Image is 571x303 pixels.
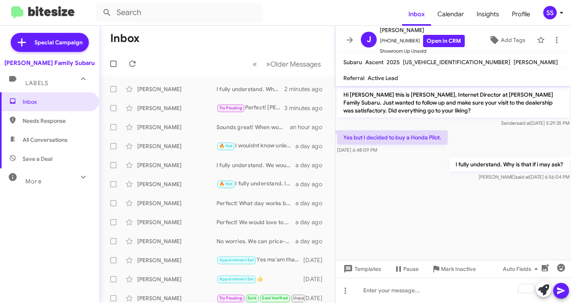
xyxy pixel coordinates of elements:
h1: Inbox [110,32,140,45]
span: [PERSON_NAME] [380,25,465,35]
div: SS [543,6,557,19]
div: [PERSON_NAME] [137,104,217,112]
div: [PERSON_NAME] [137,199,217,207]
div: Sounds great! When would be a goodtime for you to come back in? Since I know we did not get to di... [217,123,290,131]
div: 2 minutes ago [284,85,329,93]
span: Appointment Set [219,276,254,282]
div: I fully understand. If your up for it we would love to see what we can give you for it and get in... [217,179,295,189]
div: [PERSON_NAME] [137,180,217,188]
span: All Conversations [23,136,67,144]
div: an hour ago [290,123,329,131]
div: [PERSON_NAME] [137,85,217,93]
span: « [253,59,257,69]
span: More [25,178,42,185]
div: Perfect! What day works best for you to come in so we can put a number on it. [217,199,295,207]
span: Sold Verified [262,295,288,301]
span: Try Pausing [219,105,242,111]
span: Pause [403,262,419,276]
span: Needs Response [23,117,90,125]
span: 🔥 Hot [219,181,233,187]
p: Hi [PERSON_NAME] this is [PERSON_NAME], Internet Director at [PERSON_NAME] Family Subaru. Just wa... [337,88,569,118]
span: [PERSON_NAME] [DATE] 6:56:04 PM [479,174,569,180]
div: [PERSON_NAME] [137,161,217,169]
span: [DATE] 6:48:09 PM [337,147,377,153]
span: Inbox [23,98,90,106]
div: [PERSON_NAME] [137,294,217,302]
nav: Page navigation example [248,56,326,72]
div: 3 minutes ago [284,104,329,112]
div: a day ago [295,218,329,226]
div: a day ago [295,161,329,169]
span: Active Lead [368,74,398,82]
div: [DATE] [303,275,329,283]
div: [DATE] [303,256,329,264]
div: a day ago [295,180,329,188]
span: Templates [342,262,381,276]
span: Unpaused [293,295,314,301]
span: » [266,59,270,69]
div: a day ago [295,237,329,245]
span: Referral [343,74,364,82]
input: Search [96,3,263,22]
button: Mark Inactive [425,262,482,276]
div: Perfect! We would love to appraise your v ehicle in person and give you a great offer to buy or t... [217,218,295,226]
div: I wouldnt know unless we can appraise it in person to give you the most money for it. [217,141,295,151]
span: J [367,33,371,46]
a: Open in CRM [423,35,465,47]
a: Insights [470,3,506,26]
button: Pause [387,262,425,276]
span: Older Messages [270,60,321,69]
p: I fully understand. Why is that if i may ask? [449,157,569,172]
button: Auto Fields [496,262,547,276]
div: Yes sir. Thnak you! [217,293,303,303]
div: [PERSON_NAME] [137,237,217,245]
a: Profile [506,3,537,26]
div: [PERSON_NAME] [137,123,217,131]
a: Calendar [431,3,470,26]
p: Yes but I decided to buy a Honda Pilot. [337,130,448,145]
span: Sender [DATE] 5:29:35 PM [501,120,569,126]
div: [PERSON_NAME] [137,142,217,150]
button: SS [537,6,562,19]
button: Previous [248,56,262,72]
span: said at [517,120,531,126]
span: Showroom Up Unsold [380,47,465,55]
div: To enrich screen reader interactions, please activate Accessibility in Grammarly extension settings [335,278,571,303]
div: Yes ma'am that sounds good to me. [217,255,303,265]
div: [PERSON_NAME] [137,218,217,226]
span: Auto Fields [503,262,541,276]
span: [US_VEHICLE_IDENTIFICATION_NUMBER] [403,59,510,66]
span: Subaru [343,59,362,66]
div: 👍 [217,274,303,284]
span: Sold [247,295,257,301]
span: Special Campaign [34,38,82,46]
span: Appointment Set [219,257,254,263]
button: Templates [335,262,387,276]
div: I fully understand. We would love to assist you if you were local [217,161,295,169]
span: Try Pausing [219,295,242,301]
div: Perfect! [PERSON_NAME] is ready to assist you in getting into that New Outback! We have great dea... [217,103,284,112]
span: [PERSON_NAME] [514,59,558,66]
div: I fully understand. Why is that if i may ask? [217,85,284,93]
a: Inbox [402,3,431,26]
span: 2025 [387,59,400,66]
div: No worries. We can price-match that vehicle for you. What time works best for you to come in? [217,237,295,245]
span: [PHONE_NUMBER] [380,35,465,47]
span: 🔥 Hot [219,143,233,149]
span: Labels [25,80,48,87]
div: [DATE] [303,294,329,302]
div: [PERSON_NAME] Family Subaru [4,59,95,67]
button: Add Tags [480,33,533,47]
span: Ascent [365,59,383,66]
span: Save a Deal [23,155,52,163]
div: [PERSON_NAME] [137,256,217,264]
div: a day ago [295,142,329,150]
a: Special Campaign [11,33,89,52]
span: Add Tags [501,33,525,47]
div: a day ago [295,199,329,207]
div: [PERSON_NAME] [137,275,217,283]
